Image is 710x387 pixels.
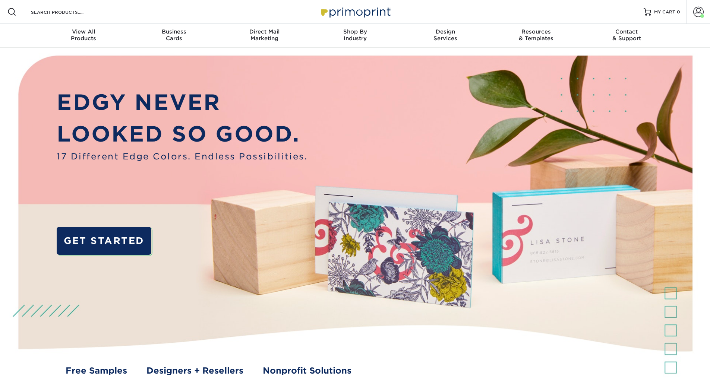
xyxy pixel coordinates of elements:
[38,24,129,48] a: View AllProducts
[581,24,672,48] a: Contact& Support
[38,28,129,35] span: View All
[129,24,219,48] a: BusinessCards
[581,28,672,35] span: Contact
[219,28,310,35] span: Direct Mail
[38,28,129,42] div: Products
[491,28,581,42] div: & Templates
[491,28,581,35] span: Resources
[677,9,680,15] span: 0
[581,28,672,42] div: & Support
[57,86,307,118] p: EDGY NEVER
[400,28,491,35] span: Design
[57,227,151,255] a: GET STARTED
[400,24,491,48] a: DesignServices
[491,24,581,48] a: Resources& Templates
[318,4,392,20] img: Primoprint
[400,28,491,42] div: Services
[129,28,219,42] div: Cards
[129,28,219,35] span: Business
[654,9,675,15] span: MY CART
[57,118,307,150] p: LOOKED SO GOOD.
[310,28,400,35] span: Shop By
[66,364,127,377] a: Free Samples
[57,150,307,163] span: 17 Different Edge Colors. Endless Possibilities.
[219,28,310,42] div: Marketing
[310,24,400,48] a: Shop ByIndustry
[30,7,103,16] input: SEARCH PRODUCTS.....
[146,364,243,377] a: Designers + Resellers
[219,24,310,48] a: Direct MailMarketing
[263,364,351,377] a: Nonprofit Solutions
[310,28,400,42] div: Industry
